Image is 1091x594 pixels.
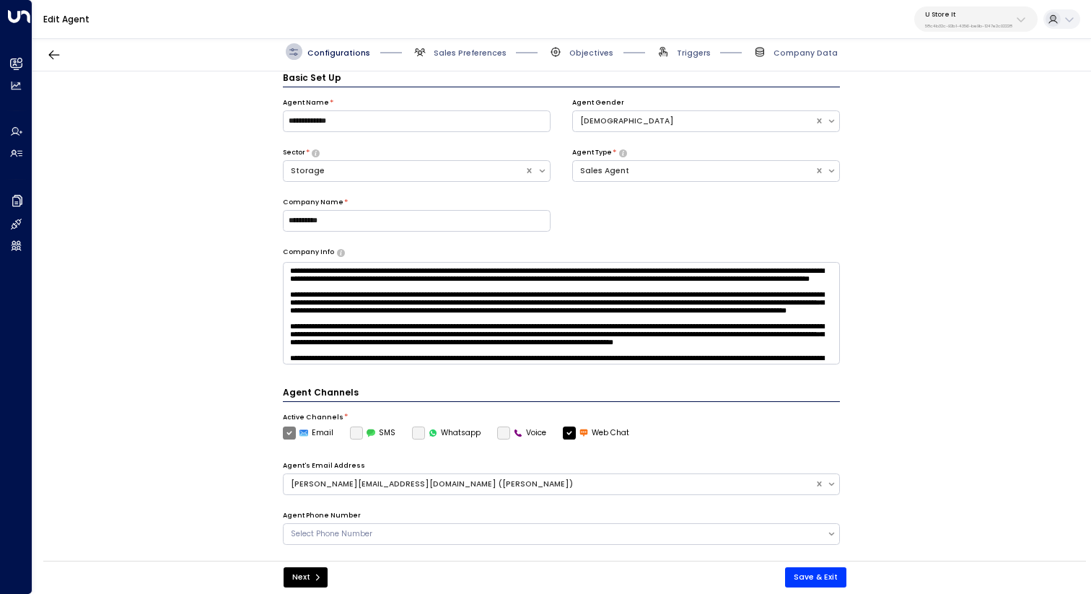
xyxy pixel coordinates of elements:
button: Next [284,567,328,588]
label: Active Channels [283,413,343,423]
label: SMS [350,427,396,440]
button: Select whether your copilot will handle inquiries directly from leads or from brokers representin... [619,149,627,157]
div: [PERSON_NAME][EMAIL_ADDRESS][DOMAIN_NAME] ([PERSON_NAME]) [291,479,807,490]
div: Storage [291,165,518,177]
span: Sales Preferences [434,48,507,58]
button: Select whether your copilot will handle inquiries directly from leads or from brokers representin... [312,149,320,157]
label: Agent Phone Number [283,511,361,521]
span: Configurations [307,48,370,58]
label: Agent Gender [572,98,624,108]
button: Save & Exit [785,567,846,588]
div: Sales Agent [580,165,807,177]
button: U Store It58c4b32c-92b1-4356-be9b-1247e2c02228 [914,6,1038,32]
h3: Basic Set Up [283,71,841,87]
label: Email [283,427,334,440]
label: Agent's Email Address [283,461,365,471]
a: Edit Agent [43,13,89,25]
label: Whatsapp [412,427,481,440]
label: Voice [497,427,547,440]
span: Triggers [677,48,711,58]
div: [DEMOGRAPHIC_DATA] [580,115,807,127]
button: Provide a brief overview of your company, including your industry, products or services, and any ... [337,249,345,256]
span: Objectives [569,48,613,58]
p: U Store It [925,10,1012,19]
div: To activate this channel, please go to the Integrations page [497,427,547,440]
div: Select Phone Number [291,528,820,540]
label: Company Info [283,248,334,258]
div: To activate this channel, please go to the Integrations page [350,427,396,440]
label: Sector [283,148,305,158]
label: Company Name [283,198,343,208]
span: Company Data [774,48,838,58]
label: Web Chat [563,427,630,440]
label: Agent Type [572,148,612,158]
div: To activate this channel, please go to the Integrations page [412,427,481,440]
h4: Agent Channels [283,386,841,402]
p: 58c4b32c-92b1-4356-be9b-1247e2c02228 [925,23,1012,29]
label: Agent Name [283,98,329,108]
